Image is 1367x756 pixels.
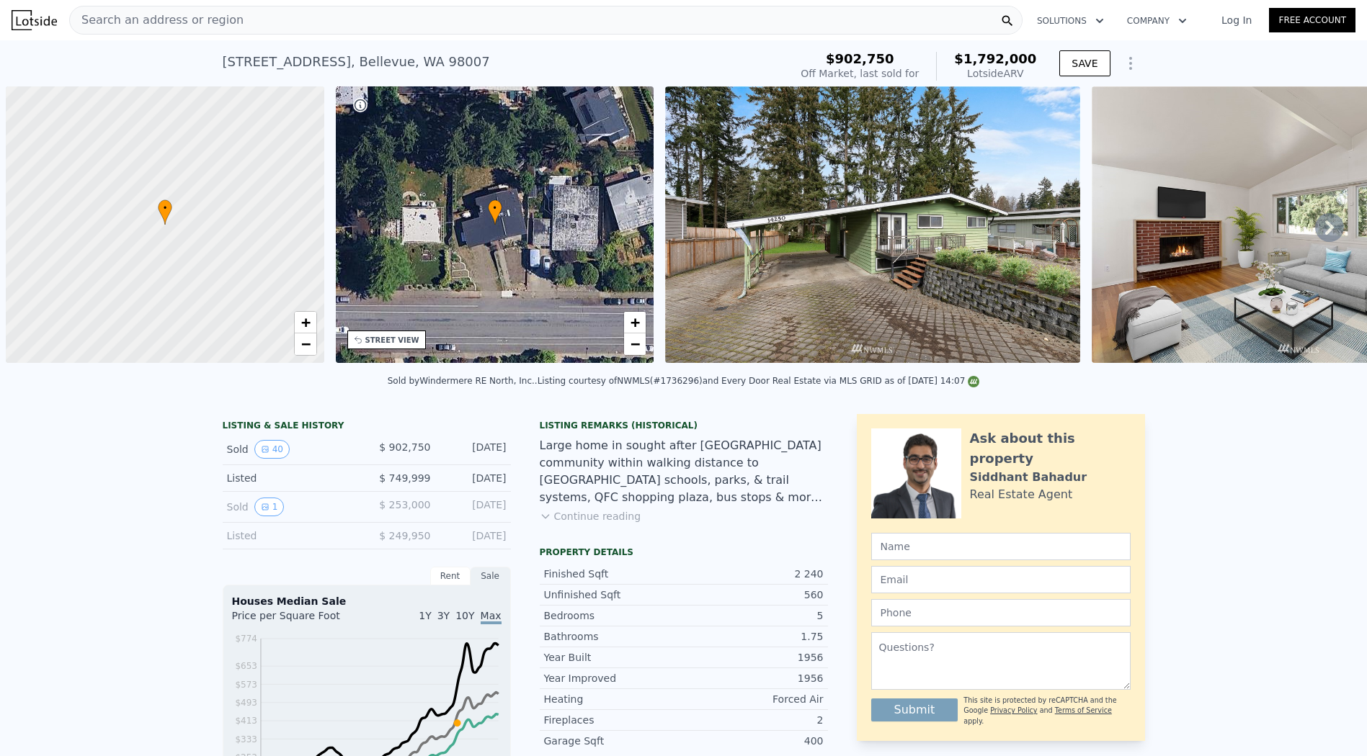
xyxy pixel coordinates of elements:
[544,671,684,685] div: Year Improved
[684,588,824,602] div: 560
[442,471,507,485] div: [DATE]
[684,734,824,748] div: 400
[684,567,824,581] div: 2 240
[300,313,310,331] span: +
[544,734,684,748] div: Garage Sqft
[254,440,290,459] button: View historical data
[442,440,507,459] div: [DATE]
[544,713,684,727] div: Fireplaces
[455,610,474,621] span: 10Y
[419,610,431,621] span: 1Y
[684,671,824,685] div: 1956
[540,509,641,523] button: Continue reading
[1269,8,1355,32] a: Free Account
[488,199,502,225] div: •
[954,66,1036,81] div: Lotside ARV
[235,662,257,672] tspan: $653
[544,692,684,706] div: Heating
[488,202,502,215] span: •
[235,680,257,690] tspan: $573
[12,10,57,30] img: Lotside
[223,52,490,72] div: [STREET_ADDRESS] , Bellevue , WA 98007
[235,716,257,726] tspan: $413
[1059,50,1110,76] button: SAVE
[826,51,894,66] span: $902,750
[544,608,684,623] div: Bedrooms
[540,437,828,506] div: Large home in sought after [GEOGRAPHIC_DATA] community within walking distance to [GEOGRAPHIC_DAT...
[1025,8,1116,34] button: Solutions
[232,608,367,631] div: Price per Square Foot
[235,734,257,744] tspan: $333
[871,533,1131,560] input: Name
[871,566,1131,593] input: Email
[684,692,824,706] div: Forced Air
[295,333,316,355] a: Zoom out
[223,420,511,434] div: LISTING & SALE HISTORY
[665,86,1080,363] img: Sale: 115252528 Parcel: 98238759
[365,335,419,346] div: STREET VIEW
[624,333,646,355] a: Zoom out
[871,698,958,721] button: Submit
[544,588,684,602] div: Unfinished Sqft
[232,594,502,608] div: Houses Median Sale
[684,713,824,727] div: 2
[970,469,1087,486] div: Siddhant Bahadur
[235,698,257,708] tspan: $493
[227,471,355,485] div: Listed
[388,376,538,386] div: Sold by Windermere RE North, Inc. .
[684,608,824,623] div: 5
[970,486,1073,503] div: Real Estate Agent
[295,312,316,333] a: Zoom in
[684,629,824,644] div: 1.75
[379,441,430,453] span: $ 902,750
[631,335,640,353] span: −
[158,199,172,225] div: •
[871,599,1131,626] input: Phone
[1055,706,1112,714] a: Terms of Service
[1116,49,1145,78] button: Show Options
[631,313,640,331] span: +
[544,567,684,581] div: Finished Sqft
[442,528,507,543] div: [DATE]
[227,440,355,459] div: Sold
[158,202,172,215] span: •
[300,335,310,353] span: −
[1204,13,1269,27] a: Log In
[801,66,919,81] div: Off Market, last sold for
[540,420,828,431] div: Listing Remarks (Historical)
[254,498,285,516] button: View historical data
[970,428,1131,469] div: Ask about this property
[471,567,511,585] div: Sale
[379,530,430,541] span: $ 249,950
[235,634,257,644] tspan: $774
[544,650,684,665] div: Year Built
[963,696,1130,726] div: This site is protected by reCAPTCHA and the Google and apply.
[437,610,450,621] span: 3Y
[442,498,507,516] div: [DATE]
[379,472,430,484] span: $ 749,999
[70,12,244,29] span: Search an address or region
[1116,8,1198,34] button: Company
[538,376,980,386] div: Listing courtesy of NWMLS (#1736296) and Every Door Real Estate via MLS GRID as of [DATE] 14:07
[379,499,430,510] span: $ 253,000
[227,498,355,516] div: Sold
[954,51,1036,66] span: $1,792,000
[430,567,471,585] div: Rent
[624,312,646,333] a: Zoom in
[990,706,1037,714] a: Privacy Policy
[481,610,502,624] span: Max
[968,376,979,387] img: NWMLS Logo
[684,650,824,665] div: 1956
[227,528,355,543] div: Listed
[540,546,828,558] div: Property details
[544,629,684,644] div: Bathrooms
